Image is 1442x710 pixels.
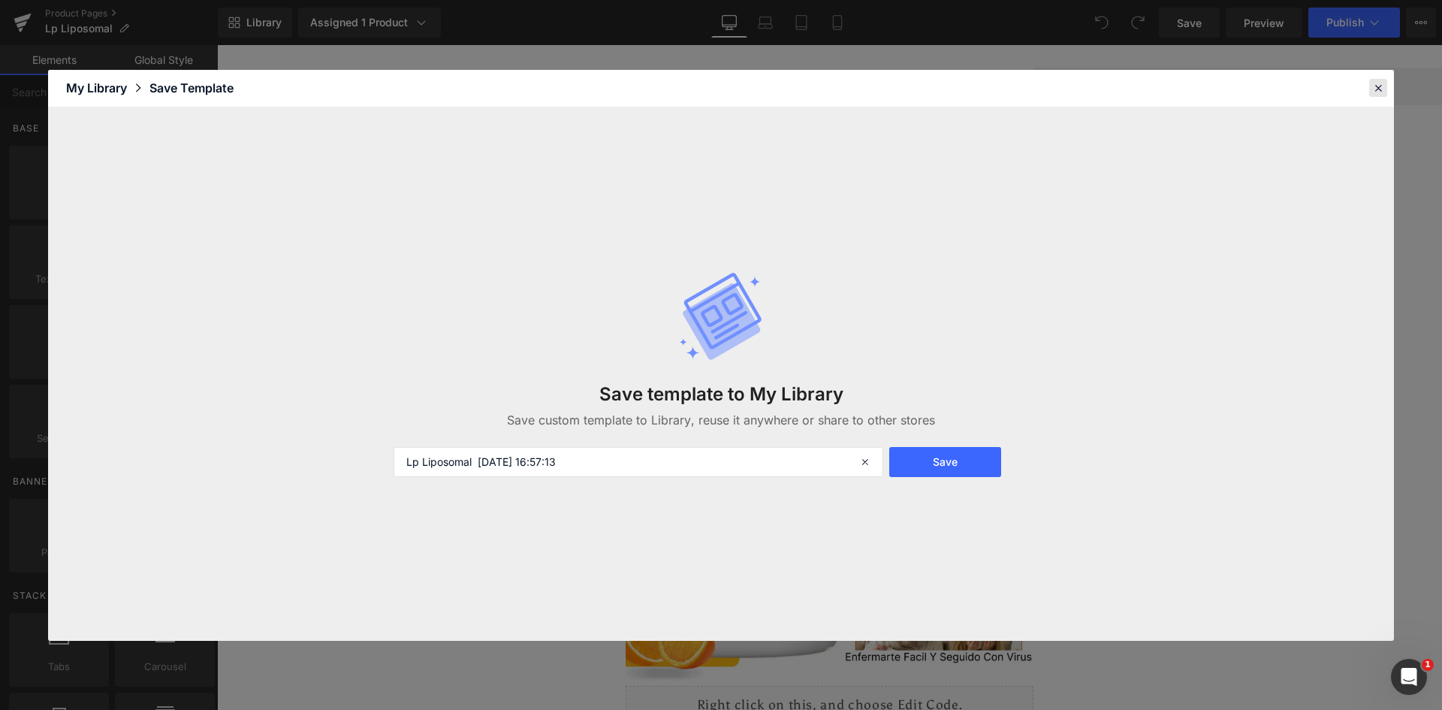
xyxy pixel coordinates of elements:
h3: Save template to My Library [478,383,964,405]
div: My Library [66,79,149,97]
p: Save custom template to Library, reuse it anywhere or share to other stores [478,411,964,429]
div: Save Template [149,79,234,97]
iframe: Intercom live chat [1391,659,1427,695]
button: Save [889,447,1001,477]
input: Enter your custom Template name [394,447,883,477]
span: 1 [1422,659,1434,671]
